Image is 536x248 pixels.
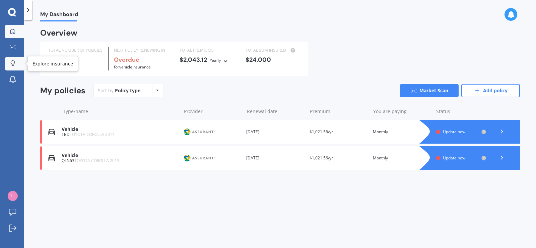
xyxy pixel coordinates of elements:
[115,87,140,94] div: Policy type
[461,84,520,97] a: Add policy
[183,126,216,138] img: Protecta
[63,108,179,115] div: Type/name
[246,155,304,161] div: [DATE]
[62,127,178,132] div: Vehicle
[180,56,234,64] div: $2,043.12
[443,129,465,135] span: Update now
[183,152,216,164] img: Protecta
[310,155,333,161] span: $1,021.56/yr
[48,129,55,135] img: Vehicle
[310,129,333,135] span: $1,021.56/yr
[246,129,304,135] div: [DATE]
[74,158,119,163] span: TOYOTA COROLLA 2013
[114,56,139,64] b: Overdue
[114,47,169,54] div: NEXT POLICY RENEWING IN
[373,129,431,135] div: Monthly
[246,56,300,63] div: $24,000
[98,87,140,94] div: Sort by:
[443,155,465,161] span: Update now
[400,84,459,97] a: Market Scan
[40,86,85,96] div: My policies
[247,108,305,115] div: Renewal date
[373,108,431,115] div: You are paying
[436,108,486,115] div: Status
[62,153,178,158] div: Vehicle
[8,191,18,201] img: 8a173756f3c7815dd72b8186999968d9
[70,132,115,137] span: TOYOTA COROLLA 2014
[62,158,178,163] div: QLN63
[48,47,103,54] div: TOTAL NUMBER OF POLICIES
[114,64,151,70] span: for Vehicle insurance
[62,132,178,137] div: TBD
[32,60,73,67] div: Explore insurance
[180,47,234,54] div: TOTAL PREMIUMS
[310,108,367,115] div: Premium
[373,155,431,161] div: Monthly
[184,108,242,115] div: Provider
[40,30,77,36] div: Overview
[246,47,300,54] div: TOTAL SUM INSURED
[40,11,78,20] span: My Dashboard
[210,57,221,64] div: Yearly
[48,155,55,161] img: Vehicle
